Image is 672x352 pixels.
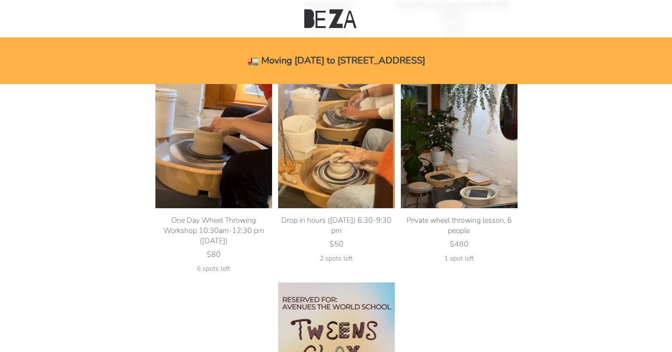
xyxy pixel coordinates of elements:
[278,134,395,263] a: Drop in hours (Thursday April 11) 6:30-9:30 pm product photo Drop in hours ([DATE]) 6:30-9:30 pm ...
[155,249,272,260] div: $80
[278,254,395,263] div: 2 spots left
[401,254,518,263] div: 1 spot left
[278,68,395,208] img: Drop in hours (Thursday April 11) 6:30-9:30 pm product photo
[155,264,272,273] div: 6 spots left
[278,215,395,236] div: Drop in hours ([DATE]) 6:30-9:30 pm
[304,9,357,28] img: Beza Studio Logo
[155,134,272,273] a: One Day Wheel Throwing Workshop 10:30am-12:30 pm (Saturday August 31, 2024) product photo One Day...
[401,134,518,263] a: Private wheel throwing lesson, 6 people product photo Private wheel throwing lesson, 6 people $48...
[155,68,272,208] img: One Day Wheel Throwing Workshop 10:30am-12:30 pm (Saturday August 31, 2024) product photo
[401,215,518,236] div: Private wheel throwing lesson, 6 people
[401,68,518,208] img: Private wheel throwing lesson, 6 people product photo
[278,239,395,249] div: $50
[155,215,272,246] div: One Day Wheel Throwing Workshop 10:30am-12:30 pm ([DATE])
[401,239,518,249] div: $480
